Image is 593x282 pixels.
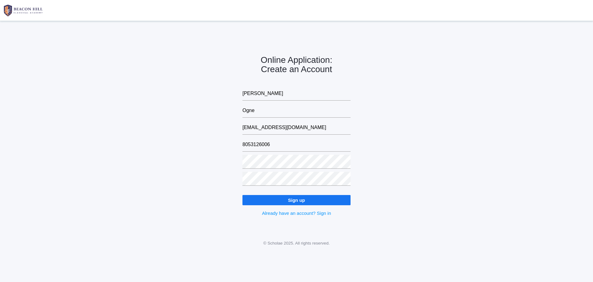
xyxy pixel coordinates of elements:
a: Already have an account? Sign in [262,210,331,216]
h2: Online Application: Create an Account [242,55,351,75]
input: Email address [242,121,351,135]
input: Sign up [242,195,351,205]
input: Contact phone [242,138,351,152]
input: Last name [242,104,351,118]
input: First name [242,87,351,101]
